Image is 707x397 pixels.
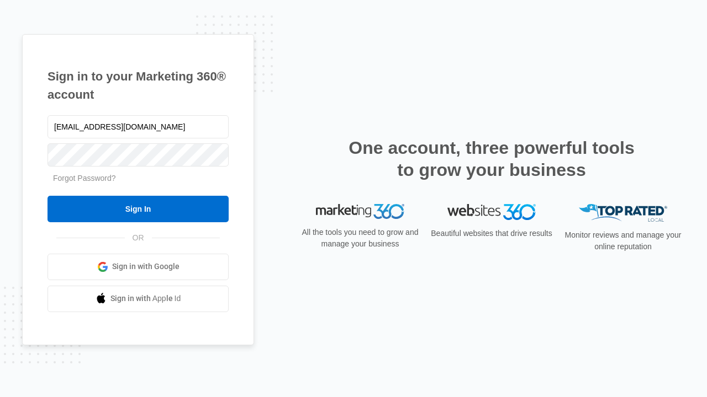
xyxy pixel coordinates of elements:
[125,232,152,244] span: OR
[110,293,181,304] span: Sign in with Apple Id
[298,227,422,250] p: All the tools you need to grow and manage your business
[48,286,229,312] a: Sign in with Apple Id
[48,254,229,280] a: Sign in with Google
[430,228,553,239] p: Beautiful websites that drive results
[579,204,667,222] img: Top Rated Local
[53,174,116,183] a: Forgot Password?
[345,137,638,181] h2: One account, three powerful tools to grow your business
[48,115,229,138] input: Email
[112,261,180,272] span: Sign in with Google
[48,67,229,104] h1: Sign in to your Marketing 360® account
[316,204,404,219] img: Marketing 360
[48,196,229,222] input: Sign In
[561,229,685,253] p: Monitor reviews and manage your online reputation
[447,204,536,220] img: Websites 360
